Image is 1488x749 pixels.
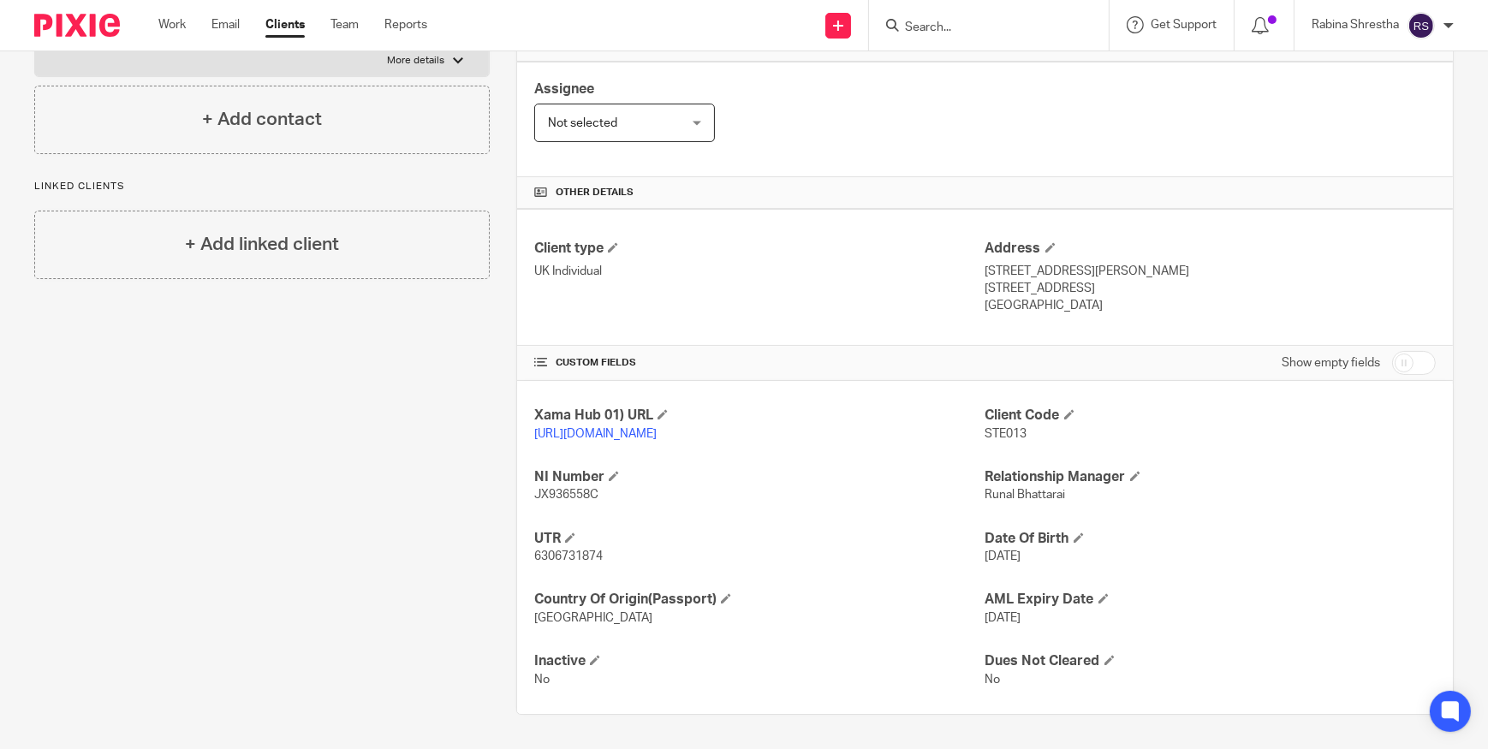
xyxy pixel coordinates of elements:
[534,240,985,258] h4: Client type
[985,240,1436,258] h4: Address
[387,54,444,68] p: More details
[985,407,1436,425] h4: Client Code
[534,612,652,624] span: [GEOGRAPHIC_DATA]
[985,263,1436,280] p: [STREET_ADDRESS][PERSON_NAME]
[985,489,1066,501] span: Runal Bhattarai
[548,117,617,129] span: Not selected
[534,407,985,425] h4: Xama Hub 01) URL
[534,82,594,96] span: Assignee
[330,16,359,33] a: Team
[185,231,339,258] h4: + Add linked client
[534,674,550,686] span: No
[534,550,603,562] span: 6306731874
[265,16,305,33] a: Clients
[158,16,186,33] a: Work
[985,428,1027,440] span: STE013
[985,612,1021,624] span: [DATE]
[985,468,1436,486] h4: Relationship Manager
[534,652,985,670] h4: Inactive
[384,16,427,33] a: Reports
[534,356,985,370] h4: CUSTOM FIELDS
[985,591,1436,609] h4: AML Expiry Date
[556,186,634,199] span: Other details
[534,530,985,548] h4: UTR
[34,180,490,193] p: Linked clients
[534,591,985,609] h4: Country Of Origin(Passport)
[985,297,1436,314] p: [GEOGRAPHIC_DATA]
[985,550,1021,562] span: [DATE]
[534,489,598,501] span: JX936558C
[1312,16,1399,33] p: Rabina Shrestha
[534,428,657,440] a: [URL][DOMAIN_NAME]
[985,530,1436,548] h4: Date Of Birth
[985,652,1436,670] h4: Dues Not Cleared
[534,263,985,280] p: UK Individual
[985,674,1001,686] span: No
[211,16,240,33] a: Email
[985,280,1436,297] p: [STREET_ADDRESS]
[1151,19,1217,31] span: Get Support
[202,106,322,133] h4: + Add contact
[1408,12,1435,39] img: svg%3E
[903,21,1057,36] input: Search
[534,468,985,486] h4: NI Number
[34,14,120,37] img: Pixie
[1282,354,1380,372] label: Show empty fields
